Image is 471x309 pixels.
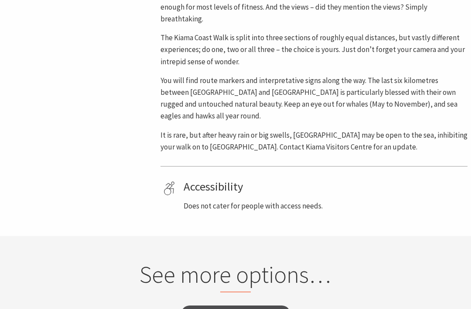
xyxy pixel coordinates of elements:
h2: See more options… [87,260,385,292]
p: Does not cater for people with access needs. [184,200,464,212]
h4: Accessibility [184,180,464,194]
p: The Kiama Coast Walk is split into three sections of roughly equal distances, but vastly differen... [160,32,468,68]
p: It is rare, but after heavy rain or big swells, [GEOGRAPHIC_DATA] may be open to the sea, inhibit... [160,129,468,153]
p: You will find route markers and interpretative signs along the way. The last six kilometres betwe... [160,75,468,122]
